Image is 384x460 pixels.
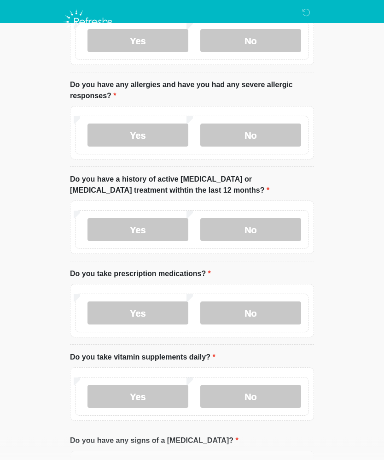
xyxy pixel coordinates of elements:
label: No [200,124,301,147]
label: Yes [87,385,188,408]
label: Do you have any signs of a [MEDICAL_DATA]? [70,436,239,447]
label: Yes [87,124,188,147]
label: Yes [87,218,188,242]
img: Refresh RX Logo [61,7,116,37]
label: Do you have any allergies and have you had any severe allergic responses? [70,80,314,102]
label: Do you have a history of active [MEDICAL_DATA] or [MEDICAL_DATA] treatment withtin the last 12 mo... [70,174,314,196]
label: No [200,302,301,325]
label: No [200,385,301,408]
label: No [200,218,301,242]
label: Yes [87,302,188,325]
label: Do you take prescription medications? [70,269,211,280]
label: Do you take vitamin supplements daily? [70,352,215,363]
